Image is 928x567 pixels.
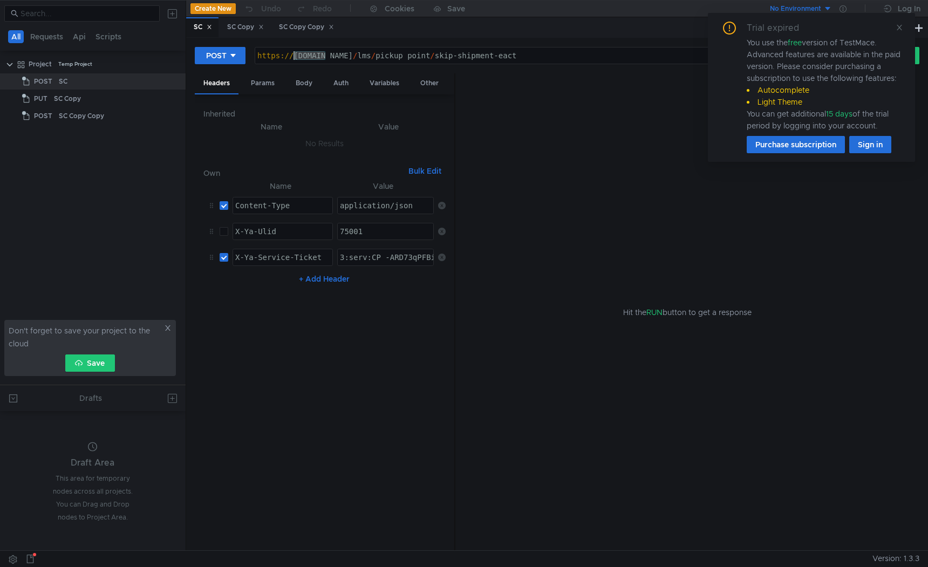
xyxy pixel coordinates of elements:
th: Name [212,120,331,133]
div: Project [29,56,52,72]
button: Create New [190,3,236,14]
div: SC Copy [227,22,264,33]
div: SC Copy [54,91,81,107]
button: POST [195,47,245,64]
div: You can get additional of the trial period by logging into your account. [747,108,902,132]
th: Value [333,180,434,193]
div: Headers [195,73,238,94]
button: Purchase subscription [747,136,845,153]
span: Don't forget to save your project to the cloud [9,324,162,350]
th: Value [331,120,446,133]
span: PUT [34,91,47,107]
span: POST [34,73,52,90]
button: Save [65,354,115,372]
div: Drafts [79,392,102,405]
span: 15 days [826,109,852,119]
div: Save [447,5,465,12]
div: Variables [361,73,408,93]
span: Version: 1.3.3 [872,551,919,566]
div: Auth [325,73,357,93]
div: Params [242,73,283,93]
div: Other [412,73,447,93]
div: Log In [898,2,920,15]
div: Cookies [385,2,414,15]
button: Api [70,30,89,43]
button: Scripts [92,30,125,43]
h6: Own [203,167,404,180]
button: + Add Header [295,272,354,285]
div: SC Copy Copy [279,22,334,33]
div: No Environment [770,4,821,14]
div: Trial expired [747,22,812,35]
th: Name [228,180,333,193]
div: POST [206,50,227,62]
button: Sign in [849,136,891,153]
nz-embed-empty: No Results [305,139,344,148]
h6: Inherited [203,107,446,120]
div: Temp Project [58,56,92,72]
span: RUN [646,308,663,317]
span: free [788,38,802,47]
button: Undo [236,1,289,17]
div: Undo [261,2,281,15]
button: Bulk Edit [404,165,446,177]
li: Light Theme [747,96,902,108]
span: POST [34,108,52,124]
div: Body [287,73,321,93]
div: SC [59,73,67,90]
button: All [8,30,24,43]
div: You use the version of TestMace. Advanced features are available in the paid version. Please cons... [747,37,902,132]
span: Hit the button to get a response [623,306,752,318]
button: Requests [27,30,66,43]
li: Autocomplete [747,84,902,96]
div: SC [194,22,212,33]
input: Search... [21,8,153,19]
button: Redo [289,1,339,17]
div: Redo [313,2,332,15]
div: SC Copy Copy [59,108,104,124]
